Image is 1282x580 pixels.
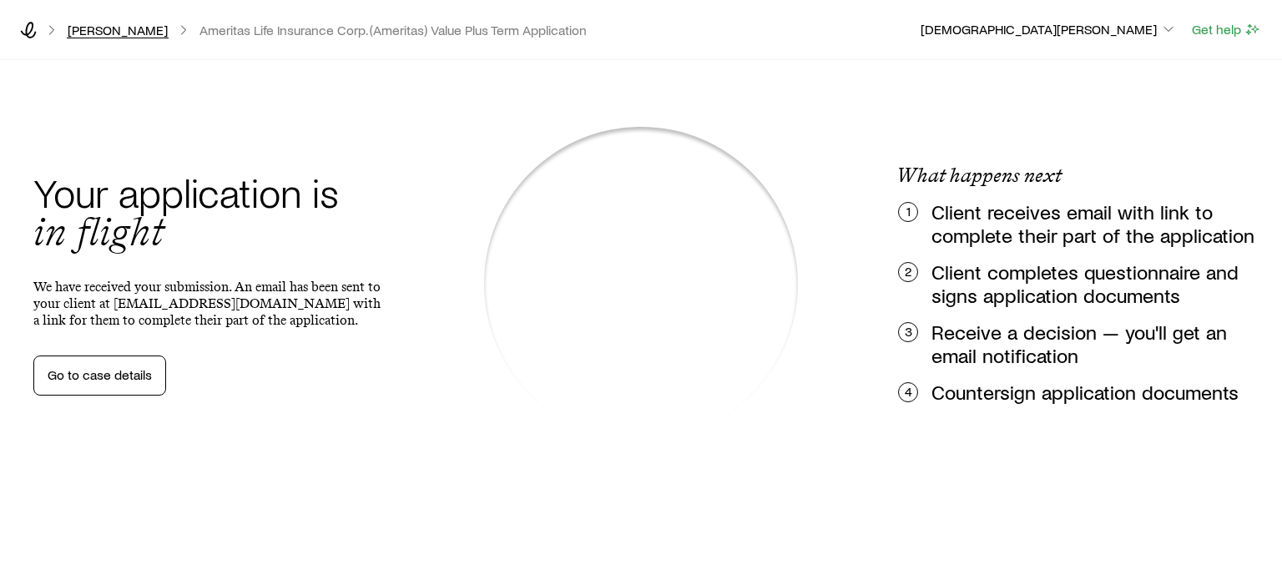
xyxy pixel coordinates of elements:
p: Receive a decision — you'll get an email notification [931,320,1269,367]
a: Go to case details [33,356,166,396]
p: 1 [906,203,911,219]
p: What happens next [896,164,1062,187]
button: [DEMOGRAPHIC_DATA][PERSON_NAME] [920,20,1178,40]
p: 3 [905,323,912,340]
button: Ameritas Life Insurance Corp. (Ameritas) Value Plus Term Application [199,23,588,38]
h2: in flight [33,212,339,252]
p: Client receives email with link to complete their part of the application [931,200,1269,247]
button: Get help [1191,20,1262,39]
p: Client completes questionnaire and signs application documents [931,260,1269,307]
p: Countersign application documents [931,381,1269,404]
p: 4 [905,383,912,400]
a: [PERSON_NAME] [67,23,169,38]
p: [DEMOGRAPHIC_DATA][PERSON_NAME] [921,21,1177,38]
h2: Your application is [33,172,339,212]
p: 2 [905,263,912,280]
p: We have received your submission. An email has been sent to your client at [EMAIL_ADDRESS][DOMAIN... [33,279,386,329]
